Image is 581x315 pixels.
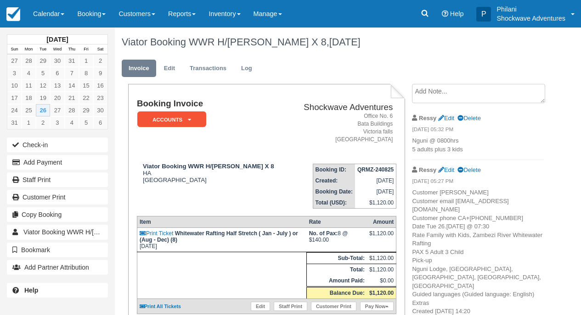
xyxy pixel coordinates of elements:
a: 27 [50,104,64,116]
a: 3 [7,67,22,79]
a: 4 [65,116,79,129]
a: 6 [93,116,107,129]
button: Add Payment [7,155,108,170]
button: Copy Booking [7,207,108,222]
div: HA [GEOGRAPHIC_DATA] [137,163,289,183]
th: Sub-Total: [307,253,367,264]
th: Amount Paid: [307,275,367,287]
a: 4 [22,67,36,79]
a: Print Ticket [140,230,173,237]
a: 24 [7,104,22,116]
a: 28 [65,104,79,116]
strong: [DATE] [46,36,68,43]
a: 15 [79,79,93,92]
span: ge, [GEOGRAPHIC_DATA], [GEOGRAPHIC_DATA], [GEOGRAPHIC_DATA], [GEOGRAPHIC_DATA] Guided languages (... [412,265,541,315]
a: 16 [93,79,107,92]
em: [DATE] 05:32 PM [412,126,543,136]
a: 13 [50,79,64,92]
a: 9 [93,67,107,79]
div: $1,120.00 [369,230,394,244]
h1: Booking Invoice [137,99,289,109]
button: Bookmark [7,243,108,257]
a: Invoice [122,60,156,77]
a: 31 [65,55,79,67]
a: 30 [93,104,107,116]
a: Edit [251,302,270,311]
a: ACCOUNTS [137,111,203,128]
td: [DATE] [137,228,306,252]
a: Pay Now [360,302,394,311]
a: Log [234,60,259,77]
a: 21 [65,92,79,104]
th: Booking Date: [313,186,355,197]
td: 8 @ $140.00 [307,228,367,252]
p: Philani [496,5,565,14]
a: Viator Booking WWR H/[PERSON_NAME] X 8 [7,225,108,239]
a: 29 [36,55,50,67]
a: 12 [36,79,50,92]
a: Delete [457,166,480,173]
strong: $1,120.00 [369,290,394,296]
th: Total: [307,264,367,276]
a: 14 [65,79,79,92]
a: Transactions [183,60,233,77]
a: Customer Print [7,190,108,204]
th: Item [137,216,306,228]
a: Edit [157,60,182,77]
a: 31 [7,116,22,129]
a: 25 [22,104,36,116]
i: Help [442,11,448,17]
strong: QRMZ-240825 [357,166,394,173]
th: Wed [50,44,64,55]
a: 2 [36,116,50,129]
h1: Viator Booking WWR H/[PERSON_NAME] X 8, [122,37,544,48]
strong: Ressy [419,115,436,122]
a: 28 [22,55,36,67]
a: 3 [50,116,64,129]
a: Edit [438,166,454,173]
th: Mon [22,44,36,55]
address: Office No. 6 Bata Buildings Victoria falls [GEOGRAPHIC_DATA] [293,112,393,144]
a: 7 [65,67,79,79]
a: Print All Tickets [140,304,181,309]
th: Sat [93,44,107,55]
th: Tue [36,44,50,55]
a: Help [7,283,108,298]
a: Staff Print [274,302,307,311]
td: $0.00 [367,275,396,287]
strong: Whitewater Rafting Half Stretch ( Jan - July ) or (Aug - Dec) (8) [140,230,298,243]
a: Staff Print [7,172,108,187]
strong: No. of Pax [309,230,338,237]
img: checkfront-main-nav-mini-logo.png [6,7,20,21]
td: $1,120.00 [355,197,396,209]
a: 10 [7,79,22,92]
td: $1,120.00 [367,253,396,264]
a: 20 [50,92,64,104]
a: Customer Print [311,302,356,311]
a: 1 [22,116,36,129]
span: [DATE] [329,36,361,48]
th: Booking ID: [313,164,355,176]
td: [DATE] [355,175,396,186]
a: 11 [22,79,36,92]
th: Total (USD): [313,197,355,209]
a: 26 [36,104,50,116]
p: Shockwave Adventures [496,14,565,23]
th: Thu [65,44,79,55]
a: 6 [50,67,64,79]
a: 27 [7,55,22,67]
em: ACCOUNTS [137,111,206,127]
a: 18 [22,92,36,104]
th: Balance Due: [307,287,367,299]
a: 5 [36,67,50,79]
a: 22 [79,92,93,104]
th: Sun [7,44,22,55]
b: Help [24,287,38,294]
a: 30 [50,55,64,67]
td: [DATE] [355,186,396,197]
a: 1 [79,55,93,67]
strong: Ressy [419,166,436,173]
th: Fri [79,44,93,55]
button: Add Partner Attribution [7,260,108,275]
th: Created: [313,175,355,186]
